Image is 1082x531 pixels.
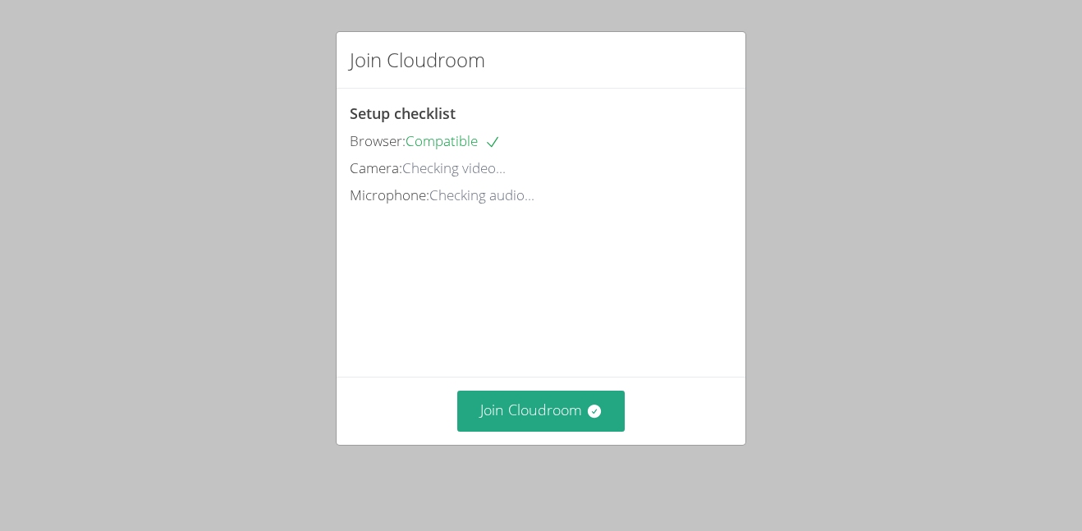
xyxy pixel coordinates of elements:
[350,45,485,75] h2: Join Cloudroom
[350,185,429,204] span: Microphone:
[350,131,406,150] span: Browser:
[429,185,534,204] span: Checking audio...
[350,158,402,177] span: Camera:
[350,103,456,123] span: Setup checklist
[406,131,501,150] span: Compatible
[402,158,506,177] span: Checking video...
[457,391,626,431] button: Join Cloudroom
